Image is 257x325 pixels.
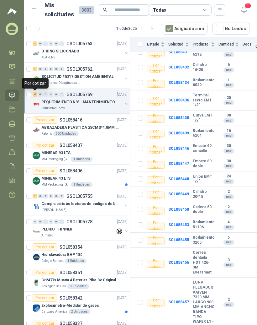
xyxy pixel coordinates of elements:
[168,80,189,85] b: SOL058434
[147,80,165,88] div: Por cotizar
[218,78,239,83] b: 1
[41,125,119,131] p: ABRAZADERA PLASTICA 25CMS*4.8MM NEGRA
[59,67,64,71] div: 0
[193,235,215,245] b: Rodamiento 3205
[41,258,64,263] p: Colegio Bennett
[33,203,40,210] img: Company Logo
[41,55,55,60] p: KLARENS
[41,131,52,136] p: Patojito
[41,74,114,80] p: SOLICITUD #5317 GESTION AMBIENTAL
[54,194,59,198] div: 0
[193,144,215,153] b: Empate 60 sencillo
[41,233,53,238] p: Almatec
[33,218,129,238] a: 0 0 0 0 0 0 GSOL005728[DATE] Company LogoPEDIDO THINNERAlmatec
[244,3,251,9] span: 1
[49,194,53,198] div: 0
[33,50,40,57] img: Company Logo
[33,116,57,124] div: Por cotizar
[41,208,66,213] p: [PERSON_NAME]
[223,118,234,123] div: und
[117,143,128,149] p: [DATE]
[45,1,74,19] h1: Mis solicitudes
[33,126,40,134] img: Company Logo
[218,189,239,194] b: 2
[147,300,165,307] div: Por cotizar
[193,174,215,184] b: Unión EMT 1/2"
[60,118,82,122] p: SOL058416
[218,235,239,240] b: 5
[66,194,92,198] p: GSOL005755
[116,24,157,34] div: 1 - 50 de 3025
[38,67,43,71] div: 0
[7,8,17,15] img: Logo peakr
[41,80,81,85] p: Salamanca Oleaginosas SAS
[33,67,37,71] div: 1
[43,194,48,198] div: 0
[193,280,215,324] b: LONA PLEGADOR VAIVEN 7320 MM LARGO 900 MM ANCHO BANDA TIPO WAFER L1 -
[238,4,249,16] button: 1
[33,142,57,149] div: Por cotizar
[33,75,40,83] img: Company Logo
[117,117,128,123] p: [DATE]
[66,92,92,97] p: GSOL005759
[38,92,43,97] div: 0
[41,201,119,207] p: Compra pistolas lectoras de codigos de barras
[168,146,189,151] b: SOL058446
[147,65,165,72] div: Por cotizar
[193,128,215,138] b: Rodamiento 6204
[223,194,234,199] div: und
[117,295,128,301] p: [DATE]
[218,128,239,133] b: 16
[117,92,128,98] p: [DATE]
[24,165,130,190] a: Por cotizarSOL058406[DATE] Company LogoMINIBAR 43 LTSMM Packaging [GEOGRAPHIC_DATA]1 Unidades
[193,250,215,275] b: Correa dentada HDT 426-3M Eversmart
[168,177,189,181] a: SOL058448
[223,225,234,230] div: und
[223,164,234,169] div: und
[38,194,43,198] div: 0
[223,83,234,88] div: und
[54,92,59,97] div: 0
[223,52,234,57] div: und
[33,65,129,85] a: 1 0 0 0 0 0 GSOL005762[DATE] Company LogoSOLICITUD #5317 GESTION AMBIENTALSalamanca Oleaginosas SAS
[147,207,165,214] div: Por cotizar
[24,139,130,165] a: Por cotizarSOL058407[DATE] Company LogoMINIBAR 93 LTSMM Packaging [GEOGRAPHIC_DATA]1 Unidades
[49,41,53,46] div: 0
[33,177,40,185] img: Company Logo
[147,192,165,199] div: Por cotizar
[66,219,92,224] p: GSOL005728
[168,161,189,166] b: SOL058447
[168,98,189,102] b: SOL058436
[41,48,79,54] p: O-RING SILICONADO
[223,302,234,307] div: und
[117,41,128,47] p: [DATE]
[193,78,215,88] b: Rodamiento 6020
[38,41,43,46] div: 0
[147,260,165,268] div: Por cotizar
[147,222,165,230] div: Por cotizar
[223,179,234,184] div: und
[153,7,166,14] div: Todas
[218,220,239,225] b: 4
[193,37,218,51] th: Producto
[223,209,234,214] div: und
[168,65,189,69] b: SOL058432
[147,161,165,169] div: Por cotizar
[218,205,239,210] b: 2
[168,223,189,227] a: SOL058453
[147,37,168,51] th: Estado
[33,41,37,46] div: 3
[218,258,239,263] b: 3
[33,167,57,175] div: Por cotizar
[49,219,53,224] div: 0
[43,219,48,224] div: 0
[168,260,189,265] b: SOL058456
[38,219,43,224] div: 0
[60,143,82,148] p: SOL058407
[59,194,64,198] div: 0
[59,92,64,97] div: 0
[168,207,189,212] a: SOL058450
